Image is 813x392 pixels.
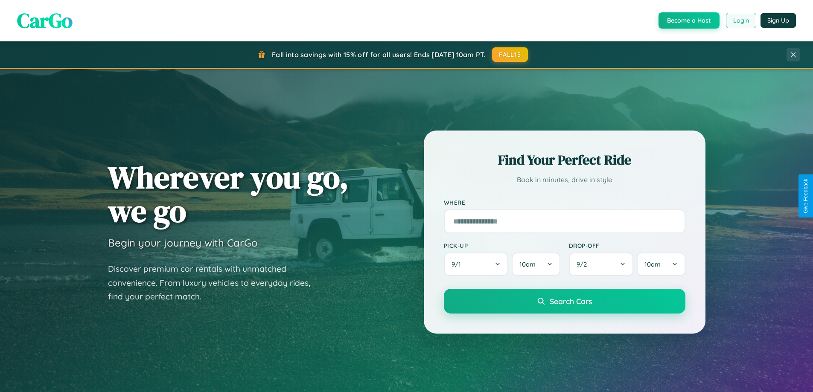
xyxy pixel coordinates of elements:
[272,50,486,59] span: Fall into savings with 15% off for all users! Ends [DATE] 10am PT.
[637,253,685,276] button: 10am
[444,242,560,249] label: Pick-up
[444,289,685,314] button: Search Cars
[444,199,685,206] label: Where
[726,13,756,28] button: Login
[492,47,528,62] button: FALL15
[444,174,685,186] p: Book in minutes, drive in style
[761,13,796,28] button: Sign Up
[108,160,349,228] h1: Wherever you go, we go
[444,253,509,276] button: 9/1
[569,253,634,276] button: 9/2
[803,179,809,213] div: Give Feedback
[659,12,720,29] button: Become a Host
[577,260,591,268] span: 9 / 2
[512,253,560,276] button: 10am
[108,262,321,304] p: Discover premium car rentals with unmatched convenience. From luxury vehicles to everyday rides, ...
[569,242,685,249] label: Drop-off
[550,296,592,306] span: Search Cars
[108,236,258,249] h3: Begin your journey with CarGo
[444,151,685,169] h2: Find Your Perfect Ride
[519,260,536,268] span: 10am
[644,260,661,268] span: 10am
[17,6,73,35] span: CarGo
[452,260,465,268] span: 9 / 1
